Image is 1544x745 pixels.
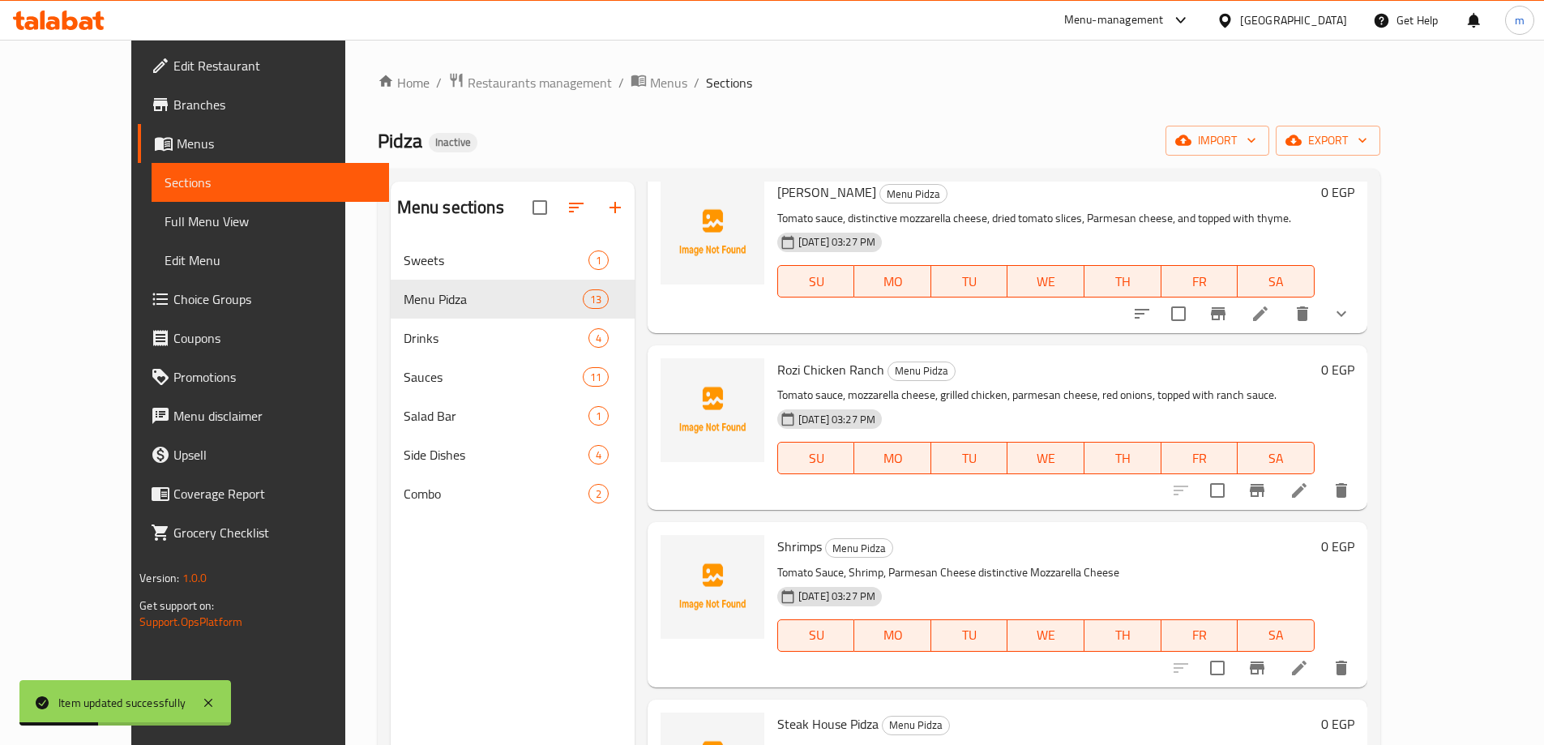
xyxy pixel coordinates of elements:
span: Restaurants management [468,73,612,92]
span: import [1178,131,1256,151]
span: Combo [404,484,588,503]
nav: breadcrumb [378,72,1380,93]
button: delete [1322,649,1361,687]
a: Menus [138,124,389,163]
span: m [1515,11,1525,29]
h6: 0 EGP [1321,713,1354,735]
div: Drinks [404,328,588,348]
span: Pidza [378,122,422,159]
button: SU [777,265,854,298]
span: Edit Menu [165,250,376,270]
span: SA [1244,270,1308,293]
nav: Menu sections [391,234,635,520]
span: MO [861,447,925,470]
span: Promotions [173,367,376,387]
span: [DATE] 03:27 PM [792,589,882,604]
span: Full Menu View [165,212,376,231]
button: SU [777,442,854,474]
a: Home [378,73,430,92]
span: WE [1014,270,1078,293]
span: Edit Restaurant [173,56,376,75]
div: Sauces11 [391,358,635,396]
img: Rozi Chicken Ranch [661,358,764,462]
button: import [1165,126,1269,156]
li: / [436,73,442,92]
span: Branches [173,95,376,114]
span: Select to update [1200,651,1234,685]
span: 1 [589,253,608,268]
div: items [588,328,609,348]
span: WE [1014,447,1078,470]
a: Choice Groups [138,280,389,319]
button: TH [1084,442,1161,474]
p: Tomato sauce, distinctive mozzarella cheese, dried tomato slices, Parmesan cheese, and topped wit... [777,208,1315,229]
div: Sweets1 [391,241,635,280]
h2: Menu sections [397,195,504,220]
span: Select to update [1161,297,1195,331]
button: TU [931,265,1008,298]
a: Menus [631,72,687,93]
a: Promotions [138,358,389,396]
div: items [583,367,609,387]
button: show more [1322,294,1361,333]
span: Menu Pidza [404,289,583,309]
button: delete [1283,294,1322,333]
button: FR [1161,619,1238,652]
span: Sort sections [557,188,596,227]
span: Upsell [173,445,376,465]
div: items [583,289,609,309]
span: TU [938,270,1002,293]
a: Edit menu item [1251,304,1270,323]
img: Tommy Tam [661,181,764,285]
button: TH [1084,619,1161,652]
span: SA [1244,623,1308,647]
svg: Show Choices [1332,304,1351,323]
h6: 0 EGP [1321,181,1354,203]
div: [GEOGRAPHIC_DATA] [1240,11,1347,29]
p: Tomato sauce, mozzarella cheese, grilled chicken, parmesan cheese, red onions, topped with ranch ... [777,385,1315,405]
button: SA [1238,619,1315,652]
img: Shrimps [661,535,764,639]
button: FR [1161,265,1238,298]
span: TU [938,447,1002,470]
div: Menu-management [1064,11,1164,30]
span: SU [785,447,848,470]
span: Sauces [404,367,583,387]
span: 13 [584,292,608,307]
button: Add section [596,188,635,227]
div: Item updated successfully [58,694,186,712]
span: Grocery Checklist [173,523,376,542]
li: / [618,73,624,92]
span: Version: [139,567,179,589]
div: Combo2 [391,474,635,513]
a: Edit Menu [152,241,389,280]
span: Menus [177,134,376,153]
button: MO [854,442,931,474]
button: WE [1007,619,1084,652]
span: Select to update [1200,473,1234,507]
span: Shrimps [777,534,822,559]
a: Sections [152,163,389,202]
span: Choice Groups [173,289,376,309]
button: SA [1238,265,1315,298]
span: Menu Pidza [888,362,955,380]
span: 4 [589,447,608,463]
span: FR [1168,270,1232,293]
span: MO [861,623,925,647]
span: 2 [589,486,608,502]
span: [DATE] 03:27 PM [792,234,882,250]
a: Branches [138,85,389,124]
span: 1 [589,409,608,424]
div: Inactive [429,133,477,152]
span: Side Dishes [404,445,588,465]
a: Grocery Checklist [138,513,389,552]
span: Menu Pidza [826,539,892,558]
span: [PERSON_NAME] [777,180,876,204]
p: Tomato Sauce, Shrimp, Parmesan Cheese distinctive Mozzarella Cheese [777,563,1315,583]
div: Menu Pidza13 [391,280,635,319]
div: Side Dishes4 [391,435,635,474]
button: MO [854,619,931,652]
span: WE [1014,623,1078,647]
